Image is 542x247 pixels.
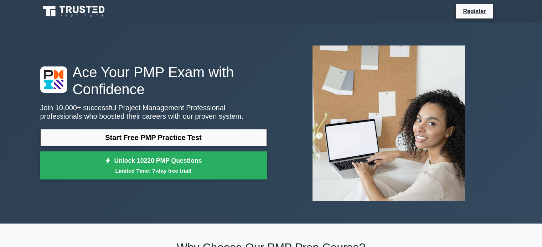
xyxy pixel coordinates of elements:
[459,7,490,16] a: Register
[40,151,267,180] a: Unlock 10220 PMP QuestionsLimited Time: 7-day free trial!
[40,64,267,98] h1: Ace Your PMP Exam with Confidence
[40,103,267,120] p: Join 10,000+ successful Project Management Professional professionals who boosted their careers w...
[40,129,267,146] a: Start Free PMP Practice Test
[49,167,258,175] small: Limited Time: 7-day free trial!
